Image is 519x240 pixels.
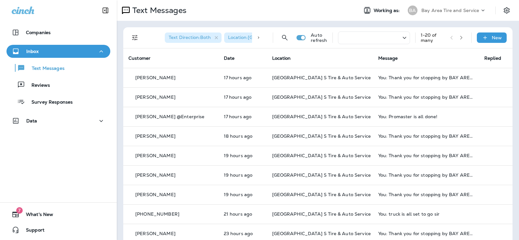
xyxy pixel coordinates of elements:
[135,114,205,119] p: [PERSON_NAME] @Enterprise
[408,6,417,15] div: BA
[224,133,262,139] p: Aug 15, 2025 03:26 PM
[272,55,291,61] span: Location
[130,6,187,15] p: Text Messages
[378,211,474,217] div: You: truck is all set to go sir
[224,114,262,119] p: Aug 15, 2025 03:44 PM
[135,133,175,139] p: [PERSON_NAME]
[311,32,327,43] p: Auto refresh
[374,8,401,13] span: Working as:
[224,172,262,178] p: Aug 15, 2025 02:26 PM
[6,45,110,58] button: Inbox
[272,192,371,197] span: [GEOGRAPHIC_DATA] S Tire & Auto Service
[492,35,502,40] p: New
[25,99,73,106] p: Survey Responses
[224,95,262,100] p: Aug 15, 2025 04:26 PM
[224,192,262,197] p: Aug 15, 2025 02:26 PM
[378,192,474,197] div: You: Thank you for stopping by BAY AREA Point S Tire & Auto Service! If you're happy with the ser...
[169,34,211,40] span: Text Direction : Both
[228,34,345,40] span: Location : [GEOGRAPHIC_DATA] S Tire & Auto Service
[272,153,371,158] span: [GEOGRAPHIC_DATA] S Tire & Auto Service
[6,78,110,92] button: Reviews
[135,172,175,178] p: [PERSON_NAME]
[25,66,65,72] p: Text Messages
[378,114,474,119] div: You: Promaster is all done!
[272,172,371,178] span: [GEOGRAPHIC_DATA] S Tire & Auto Service
[6,26,110,39] button: Companies
[128,31,141,44] button: Filters
[272,75,371,81] span: [GEOGRAPHIC_DATA] S Tire & Auto Service
[6,114,110,127] button: Data
[224,231,262,236] p: Aug 15, 2025 10:26 AM
[165,32,222,43] div: Text Direction:Both
[272,114,371,120] span: [GEOGRAPHIC_DATA] S Tire & Auto Service
[135,75,175,80] p: [PERSON_NAME]
[135,211,179,217] p: [PHONE_NUMBER]
[135,95,175,100] p: [PERSON_NAME]
[421,32,445,43] div: 1 - 20 of many
[278,31,291,44] button: Search Messages
[378,172,474,178] div: You: Thank you for stopping by BAY AREA Point S Tire & Auto Service! If you're happy with the ser...
[378,133,474,139] div: You: Thank you for stopping by BAY AREA Point S Tire & Auto Service! If you're happy with the ser...
[224,211,262,217] p: Aug 15, 2025 12:35 PM
[224,55,235,61] span: Date
[272,133,371,139] span: [GEOGRAPHIC_DATA] S Tire & Auto Service
[25,82,50,89] p: Reviews
[378,55,398,61] span: Message
[135,153,175,158] p: [PERSON_NAME]
[272,231,371,236] span: [GEOGRAPHIC_DATA] S Tire & Auto Service
[135,231,175,236] p: [PERSON_NAME]
[6,223,110,236] button: Support
[272,94,371,100] span: [GEOGRAPHIC_DATA] S Tire & Auto Service
[484,55,501,61] span: Replied
[135,192,175,197] p: [PERSON_NAME]
[96,4,115,17] button: Collapse Sidebar
[6,61,110,75] button: Text Messages
[6,95,110,108] button: Survey Responses
[16,207,23,214] span: 7
[272,211,371,217] span: [GEOGRAPHIC_DATA] S Tire & Auto Service
[224,75,262,80] p: Aug 15, 2025 04:26 PM
[128,55,151,61] span: Customer
[19,212,53,220] span: What's New
[421,8,479,13] p: Bay Area Tire and Service
[378,153,474,158] div: You: Thank you for stopping by BAY AREA Point S Tire & Auto Service! If you're happy with the ser...
[378,95,474,100] div: You: Thank you for stopping by BAY AREA Point S Tire & Auto Service! If you're happy with the ser...
[378,75,474,80] div: You: Thank you for stopping by BAY AREA Point S Tire & Auto Service! If you're happy with the ser...
[26,30,51,35] p: Companies
[378,231,474,236] div: You: Thank you for stopping by BAY AREA Point S Tire & Auto Service! If you're happy with the ser...
[26,118,37,123] p: Data
[224,153,262,158] p: Aug 15, 2025 02:26 PM
[6,208,110,221] button: 7What's New
[224,32,341,43] div: Location:[GEOGRAPHIC_DATA] S Tire & Auto Service
[501,5,513,16] button: Settings
[26,49,39,54] p: Inbox
[19,227,44,235] span: Support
